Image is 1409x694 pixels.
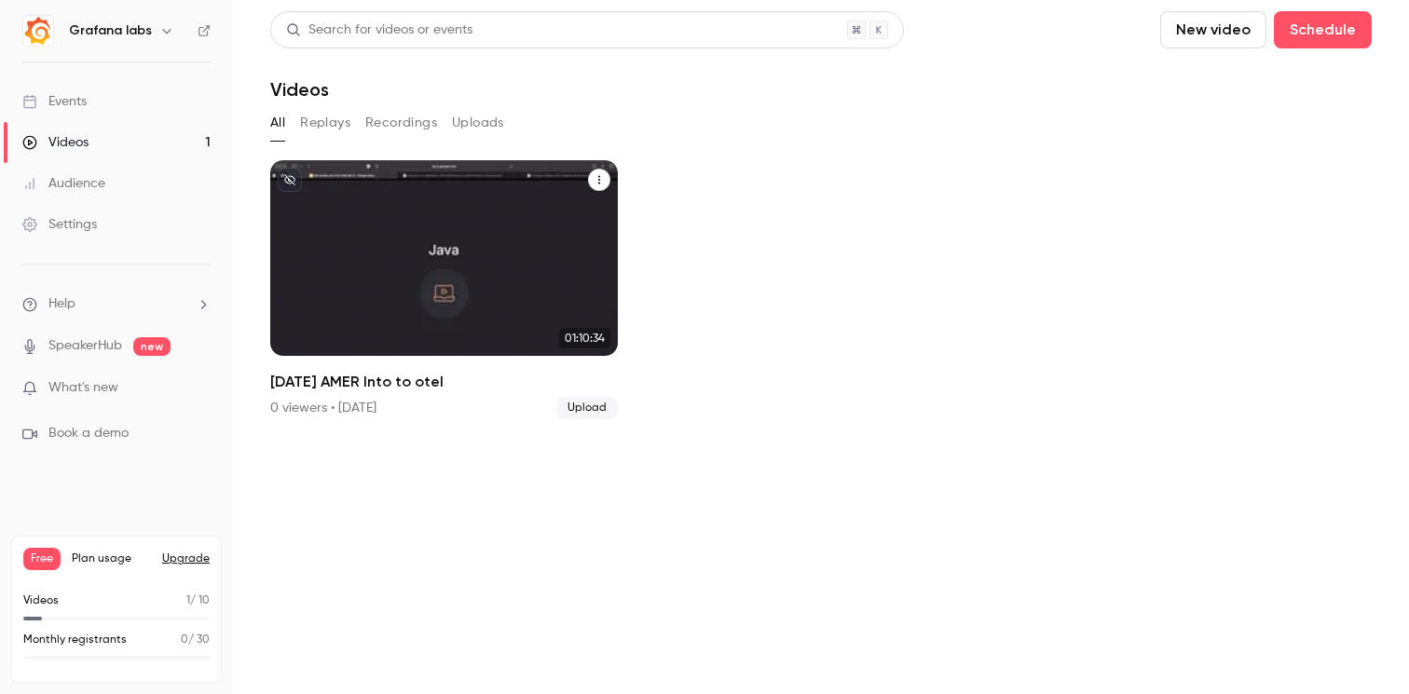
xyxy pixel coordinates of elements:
div: Events [22,92,87,111]
div: Audience [22,174,105,193]
span: Book a demo [48,424,129,443]
p: Monthly registrants [23,632,127,648]
span: Upload [556,397,618,419]
li: 2025-08-13 AMER Into to otel [270,160,618,419]
ul: Videos [270,160,1372,419]
button: Recordings [365,108,437,138]
div: Settings [22,215,97,234]
button: Replays [300,108,350,138]
span: new [133,337,171,356]
h6: Grafana labs [69,21,152,40]
span: What's new [48,378,118,398]
button: Uploads [452,108,504,138]
h2: [DATE] AMER Into to otel [270,371,618,393]
button: Upgrade [162,551,210,566]
p: / 10 [186,592,210,609]
span: Help [48,294,75,314]
span: 01:10:34 [559,328,610,348]
section: Videos [270,11,1372,683]
div: Videos [22,133,89,152]
span: 1 [186,595,190,606]
a: 01:10:34[DATE] AMER Into to otel0 viewers • [DATE]Upload [270,160,618,419]
span: Free [23,548,61,570]
div: Search for videos or events [286,20,472,40]
p: Videos [23,592,59,609]
button: Schedule [1274,11,1372,48]
a: SpeakerHub [48,336,122,356]
button: unpublished [278,168,302,192]
button: New video [1160,11,1266,48]
div: 0 viewers • [DATE] [270,399,376,417]
p: / 30 [181,632,210,648]
li: help-dropdown-opener [22,294,211,314]
span: 0 [181,634,188,646]
span: Plan usage [72,551,151,566]
button: All [270,108,285,138]
img: Grafana labs [23,16,53,46]
h1: Videos [270,78,329,101]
